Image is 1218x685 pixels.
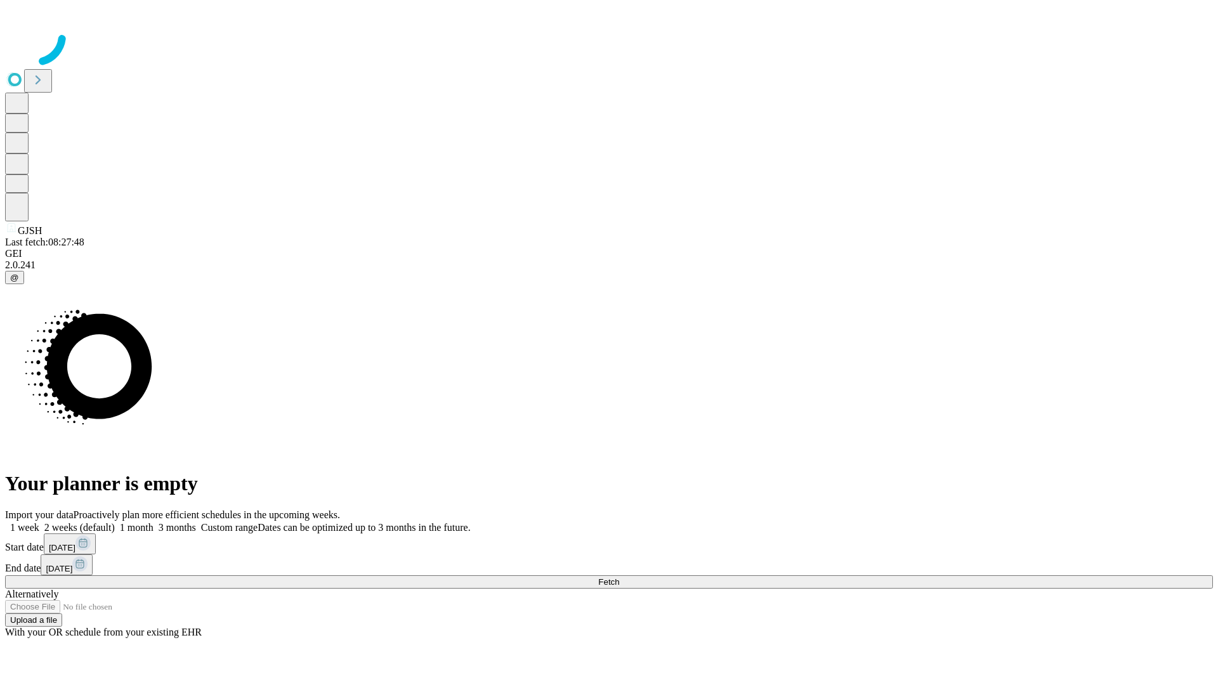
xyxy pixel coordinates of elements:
[5,627,202,637] span: With your OR schedule from your existing EHR
[5,589,58,599] span: Alternatively
[159,522,196,533] span: 3 months
[5,554,1213,575] div: End date
[5,472,1213,495] h1: Your planner is empty
[10,522,39,533] span: 1 week
[5,259,1213,271] div: 2.0.241
[201,522,258,533] span: Custom range
[5,613,62,627] button: Upload a file
[44,533,96,554] button: [DATE]
[120,522,154,533] span: 1 month
[74,509,340,520] span: Proactively plan more efficient schedules in the upcoming weeks.
[5,271,24,284] button: @
[44,522,115,533] span: 2 weeks (default)
[5,237,84,247] span: Last fetch: 08:27:48
[5,509,74,520] span: Import your data
[5,248,1213,259] div: GEI
[49,543,75,552] span: [DATE]
[5,575,1213,589] button: Fetch
[41,554,93,575] button: [DATE]
[46,564,72,573] span: [DATE]
[10,273,19,282] span: @
[258,522,470,533] span: Dates can be optimized up to 3 months in the future.
[5,533,1213,554] div: Start date
[18,225,42,236] span: GJSH
[598,577,619,587] span: Fetch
